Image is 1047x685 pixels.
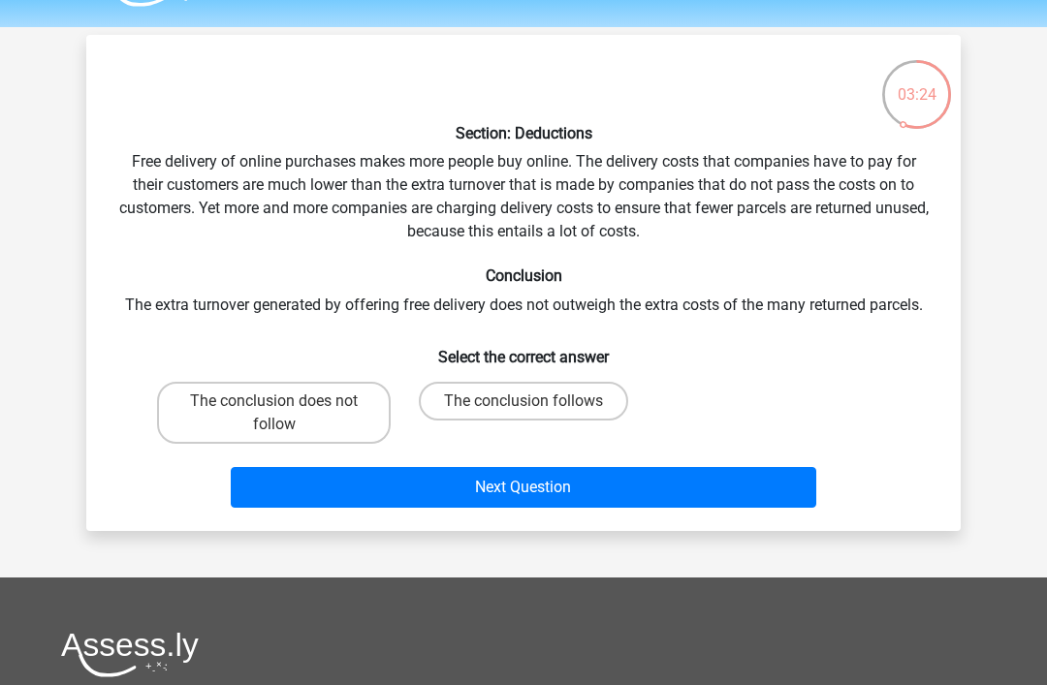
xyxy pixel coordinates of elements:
div: 03:24 [880,58,953,107]
h6: Conclusion [117,266,930,285]
label: The conclusion follows [419,382,628,420]
label: The conclusion does not follow [157,382,391,444]
div: Free delivery of online purchases makes more people buy online. The delivery costs that companies... [94,50,953,515]
h6: Select the correct answer [117,332,930,366]
h6: Section: Deductions [117,124,930,142]
button: Next Question [231,467,817,508]
img: Assessly logo [61,632,199,677]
